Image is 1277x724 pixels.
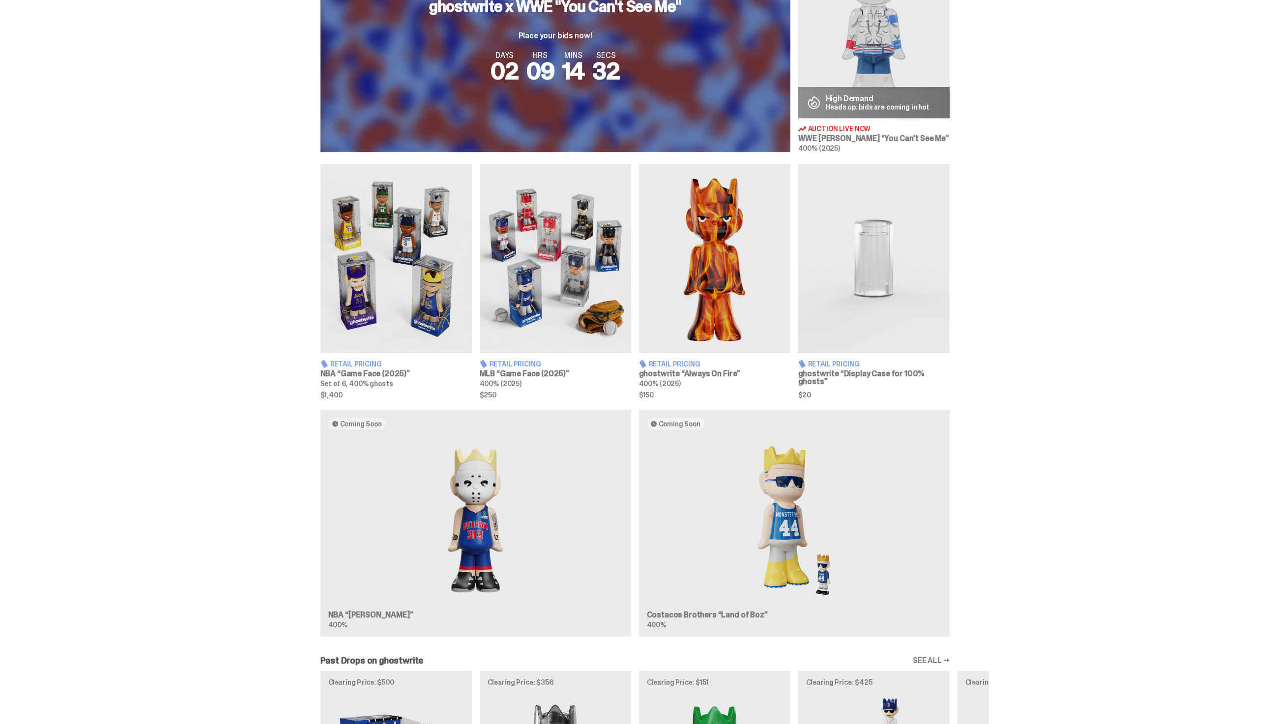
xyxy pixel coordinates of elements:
[647,611,942,619] h3: Costacos Brothers “Land of Boz”
[480,379,522,388] span: 400% (2025)
[320,379,393,388] span: Set of 6, 400% ghosts
[647,438,942,604] img: Land of Boz
[320,370,472,378] h3: NBA “Game Face (2025)”
[488,679,623,686] p: Clearing Price: $356
[480,164,631,398] a: Game Face (2025) Retail Pricing
[798,370,950,386] h3: ghostwrite “Display Case for 100% ghosts”
[639,370,790,378] h3: ghostwrite “Always On Fire”
[320,164,472,353] img: Game Face (2025)
[491,52,519,59] span: DAYS
[592,56,620,86] span: 32
[328,620,348,629] span: 400%
[328,679,464,686] p: Clearing Price: $500
[808,361,860,367] span: Retail Pricing
[328,611,623,619] h3: NBA “[PERSON_NAME]”
[562,56,585,86] span: 14
[480,391,631,398] span: $250
[806,679,942,686] p: Clearing Price: $425
[480,370,631,378] h3: MLB “Game Face (2025)”
[798,164,950,353] img: Display Case for 100% ghosts
[320,164,472,398] a: Game Face (2025) Retail Pricing
[639,379,681,388] span: 400% (2025)
[480,164,631,353] img: Game Face (2025)
[647,620,666,629] span: 400%
[798,391,950,398] span: $20
[798,164,950,398] a: Display Case for 100% ghosts Retail Pricing
[340,420,382,428] span: Coming Soon
[429,32,681,40] p: Place your bids now!
[526,56,554,86] span: 09
[320,656,424,665] h2: Past Drops on ghostwrite
[798,135,950,142] h3: WWE [PERSON_NAME] “You Can't See Me”
[592,52,620,59] span: SECS
[526,52,554,59] span: HRS
[798,144,840,153] span: 400% (2025)
[808,125,871,132] span: Auction Live Now
[490,361,541,367] span: Retail Pricing
[639,164,790,353] img: Always On Fire
[562,52,585,59] span: MINS
[826,95,930,103] p: High Demand
[330,361,382,367] span: Retail Pricing
[913,657,950,665] a: SEE ALL →
[328,438,623,604] img: Eminem
[491,56,519,86] span: 02
[639,164,790,398] a: Always On Fire Retail Pricing
[649,361,700,367] span: Retail Pricing
[659,420,700,428] span: Coming Soon
[647,679,783,686] p: Clearing Price: $151
[639,391,790,398] span: $150
[965,679,1101,686] p: Clearing Price: $150
[826,104,930,111] p: Heads up: bids are coming in hot
[320,391,472,398] span: $1,400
